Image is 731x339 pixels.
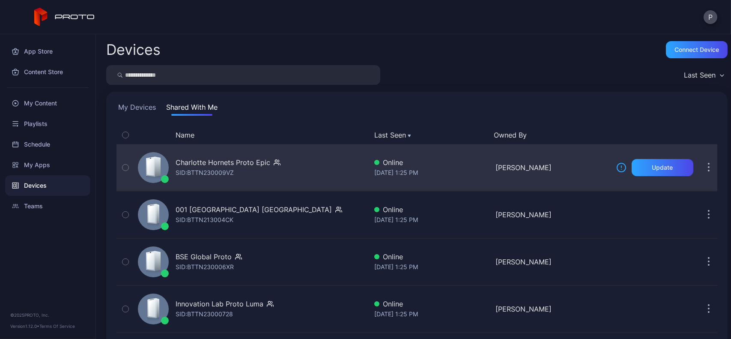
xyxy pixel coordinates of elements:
div: [DATE] 1:25 PM [374,215,488,225]
div: Connect device [674,46,719,53]
div: Update [652,164,673,171]
div: SID: BTTN23000728 [176,309,233,319]
button: Owned By [494,130,606,140]
button: Shared With Me [164,102,219,116]
div: [DATE] 1:25 PM [374,309,488,319]
a: My Apps [5,155,90,175]
div: © 2025 PROTO, Inc. [10,312,85,318]
div: Online [374,204,488,215]
a: Teams [5,196,90,216]
button: Connect device [666,41,728,58]
div: SID: BTTN230009VZ [176,168,234,178]
h2: Devices [106,42,161,57]
a: My Content [5,93,90,114]
div: Options [700,130,717,140]
button: P [704,10,717,24]
button: Last Seen [680,65,728,85]
div: [PERSON_NAME] [495,257,609,267]
div: [PERSON_NAME] [495,210,609,220]
span: Version 1.12.0 • [10,324,39,329]
div: [DATE] 1:25 PM [374,262,488,272]
div: SID: BTTN213004CK [176,215,233,225]
a: Terms Of Service [39,324,75,329]
button: Name [176,130,194,140]
div: Online [374,157,488,168]
a: Devices [5,175,90,196]
button: Update [632,159,693,176]
div: Innovation Lab Proto Luma [176,299,263,309]
div: Update Device [613,130,690,140]
button: Last Seen [374,130,486,140]
div: Online [374,252,488,262]
div: BSE Global Proto [176,252,232,262]
a: Schedule [5,134,90,155]
div: Last Seen [684,71,716,79]
div: [PERSON_NAME] [495,304,609,314]
div: 001 [GEOGRAPHIC_DATA] [GEOGRAPHIC_DATA] [176,204,332,215]
div: [PERSON_NAME] [495,162,609,173]
div: Charlotte Hornets Proto Epic [176,157,270,168]
div: SID: BTTN230006XR [176,262,234,272]
a: Playlists [5,114,90,134]
a: Content Store [5,62,90,82]
a: App Store [5,41,90,62]
div: [DATE] 1:25 PM [374,168,488,178]
div: Online [374,299,488,309]
button: My Devices [116,102,158,116]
